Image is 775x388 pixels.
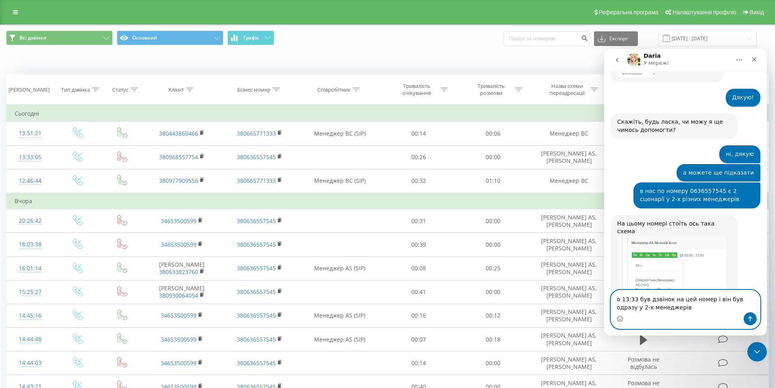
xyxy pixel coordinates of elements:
[382,256,456,280] td: 00:08
[237,241,276,248] a: 380636557545
[382,122,456,145] td: 00:14
[594,31,638,46] button: Експорт
[530,304,607,327] td: [PERSON_NAME] AS, [PERSON_NAME]
[298,122,382,145] td: Менеджер ВС (SIP)
[530,351,607,375] td: [PERSON_NAME] AS, [PERSON_NAME]
[545,83,589,96] div: Назва схеми переадресації
[298,169,382,193] td: Менеджер ВС (SIP)
[7,241,156,263] textarea: Повідомлення...
[456,122,530,145] td: 00:06
[530,328,607,351] td: [PERSON_NAME] AS, [PERSON_NAME]
[456,280,530,304] td: 00:00
[672,9,736,15] span: Налаштування профілю
[15,261,46,276] div: 16:01:14
[7,105,769,122] td: Сьогодні
[15,284,46,300] div: 15:25:27
[159,268,198,276] a: 380633823760
[628,355,659,370] span: Розмова не відбулась
[382,145,456,169] td: 00:26
[237,129,276,137] a: 380665771333
[227,31,274,45] button: Графік
[530,209,607,233] td: [PERSON_NAME] AS, [PERSON_NAME]
[382,304,456,327] td: 00:16
[382,280,456,304] td: 00:41
[159,292,198,299] a: 380930064054
[504,31,590,46] input: Пошук за номером
[530,256,607,280] td: [PERSON_NAME] AS, [PERSON_NAME]
[161,335,196,343] a: 34653500599
[6,31,113,45] button: Всі дзвінки
[469,83,513,96] div: Тривалість розмови
[237,177,276,184] a: 380665771333
[237,153,276,161] a: 380636557545
[530,280,607,304] td: [PERSON_NAME] AS, [PERSON_NAME]
[15,149,46,165] div: 13:33:05
[140,263,153,276] button: Надіслати повідомлення…
[382,351,456,375] td: 00:14
[599,9,659,15] span: Реферальна програма
[237,335,276,343] a: 380636557545
[7,193,769,209] td: Вчора
[9,86,50,93] div: [PERSON_NAME]
[382,169,456,193] td: 00:32
[237,217,276,225] a: 380636557545
[382,328,456,351] td: 00:07
[456,145,530,169] td: 00:00
[456,233,530,256] td: 00:00
[750,9,764,15] span: Вихід
[747,342,767,362] iframe: Intercom live chat
[15,355,46,371] div: 14:44:03
[15,237,46,252] div: 18:03:38
[143,280,220,304] td: [PERSON_NAME]
[382,233,456,256] td: 00:39
[298,256,382,280] td: Менеджер AS (SIP)
[13,267,19,273] button: Вибір емодзі
[7,166,156,291] div: Daria каже…
[168,86,184,93] div: Клієнт
[159,153,198,161] a: 380968557754
[530,122,607,145] td: Менеджер BC
[530,145,607,169] td: [PERSON_NAME] AS, [PERSON_NAME]
[456,328,530,351] td: 00:18
[456,169,530,193] td: 01:10
[15,308,46,324] div: 14:45:16
[15,173,46,189] div: 12:46:44
[456,209,530,233] td: 00:00
[7,166,133,273] div: На цьому номері стоїть ось така схема
[161,217,196,225] a: 34653500599
[395,83,439,96] div: Тривалість очікування
[159,129,198,137] a: 380443860466
[161,241,196,248] a: 34653500599
[456,304,530,327] td: 00:12
[159,177,198,184] a: 380977909556
[61,86,90,93] div: Тип дзвінка
[15,125,46,141] div: 13:51:21
[237,359,276,367] a: 380636557545
[237,311,276,319] a: 380636557545
[604,49,767,335] iframe: Intercom live chat
[530,233,607,256] td: [PERSON_NAME] AS, [PERSON_NAME]
[20,35,46,41] span: Всі дзвінки
[117,31,223,45] button: Основний
[161,359,196,367] a: 34653500599
[243,35,259,41] span: Графік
